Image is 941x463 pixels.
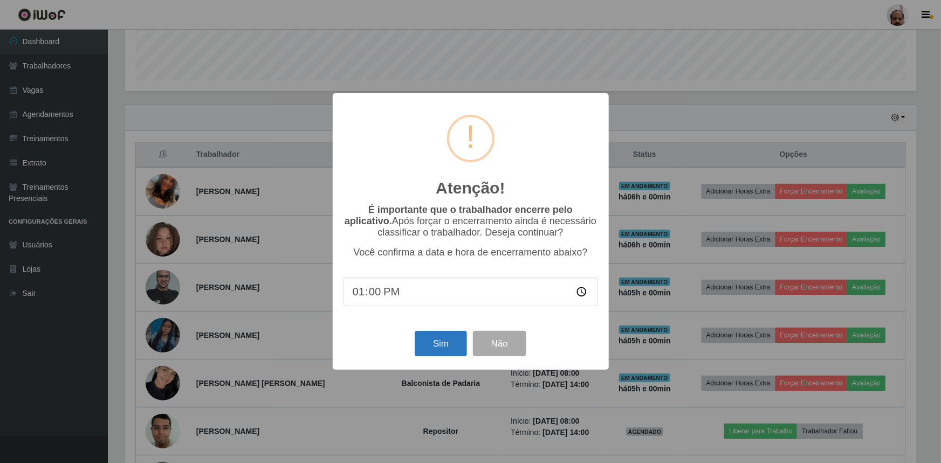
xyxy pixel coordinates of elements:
[345,204,573,226] b: É importante que o trabalhador encerre pelo aplicativo.
[344,204,598,238] p: Após forçar o encerramento ainda é necessário classificar o trabalhador. Deseja continuar?
[344,247,598,258] p: Você confirma a data e hora de encerramento abaixo?
[415,331,467,356] button: Sim
[473,331,526,356] button: Não
[436,178,505,198] h2: Atenção!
